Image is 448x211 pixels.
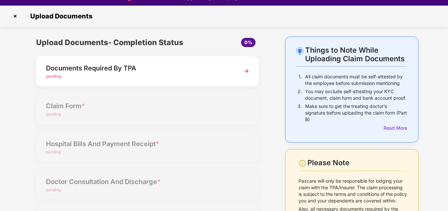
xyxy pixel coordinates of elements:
p: 3. [298,103,302,123]
img: svg+xml;base64,PHN2ZyBpZD0iV2FybmluZ18tXzI0eDI0IiBkYXRhLW5hbWU9Ildhcm5pbmcgLSAyNHgyNCIgeG1sbnM9Im... [299,159,306,167]
div: Read More [384,124,407,132]
div: Please Note [307,158,407,167]
img: svg+xml;base64,PHN2ZyB4bWxucz0iaHR0cDovL3d3dy53My5vcmcvMjAwMC9zdmciIHdpZHRoPSIyNC4wOTMiIGhlaWdodD... [296,47,304,55]
span: pending [46,74,61,79]
img: svg+xml;base64,PHN2ZyBpZD0iTmV4dCIgeG1sbnM9Imh0dHA6Ly93d3cudzMub3JnLzIwMDAvc3ZnIiB3aWR0aD0iMzYiIG... [240,65,252,77]
span: 0% [244,40,252,45]
span: Upload Documents [24,12,96,20]
p: Pazcare will only be responsible for lodging your claim with the TPA/Insurer. The claim processin... [299,178,407,204]
p: All claim documents must be self-attested by the employee before submission mentioning [305,73,407,87]
div: Upload Documents- Completion Status [36,37,185,48]
p: Make sure to get the treating doctor’s signature before uploading the claim form (Part B) [305,103,407,123]
p: 2. [298,88,302,101]
div: Things to Note While Uploading Claim Documents [305,46,407,63]
img: svg+xml;base64,PHN2ZyBpZD0iQ3Jvc3MtMzJ4MzIiIHhtbG5zPSJodHRwOi8vd3d3LnczLm9yZy8yMDAwL3N2ZyIgd2lkdG... [10,11,20,21]
p: 1. [299,73,302,87]
div: Documents Required By TPA [46,63,232,73]
p: You may exclude self-attesting your KYC document, claim form and bank account proof. [305,88,407,101]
